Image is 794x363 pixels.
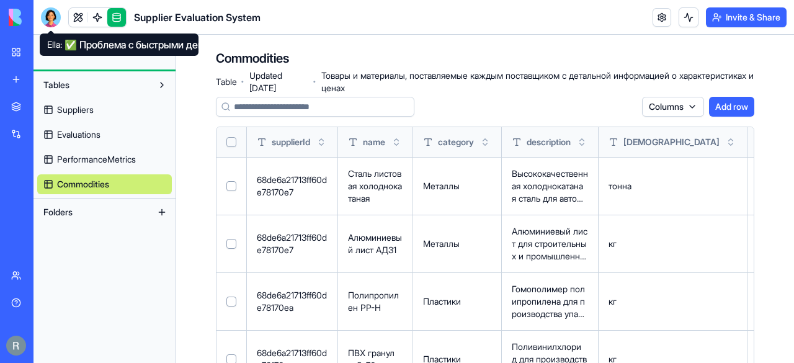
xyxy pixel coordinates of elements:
span: name [363,136,385,148]
button: Columns [642,97,704,117]
p: Алюминиевый лист для строительных и промышленных нужд [512,225,588,262]
button: Folders [37,202,152,222]
p: Металлы [423,180,491,192]
button: Select row [226,239,236,249]
p: Полипропилен PP-H [348,289,403,314]
a: Commodities [37,174,172,194]
p: 68de6a21713ff60de78170e7 [257,174,328,199]
span: PerformanceMetrics [57,153,136,166]
button: Toggle sort [315,136,328,148]
span: supplierId [272,136,310,148]
button: Toggle sort [479,136,491,148]
button: Add row [709,97,754,117]
span: Evaluations [57,128,100,141]
p: тонна [609,180,737,192]
button: Select row [226,297,236,307]
span: Supplier Evaluation System [134,10,261,25]
button: Toggle sort [725,136,737,148]
button: Tables [37,75,152,95]
button: Toggle sort [576,136,588,148]
button: Toggle sort [390,136,403,148]
span: Tables [43,79,69,91]
p: 68de6a21713ff60de78170e7 [257,231,328,256]
span: · [241,72,244,92]
span: [DEMOGRAPHIC_DATA] [623,136,720,148]
p: Сталь листовая холоднокатаная [348,168,403,205]
p: Металлы [423,238,491,250]
p: Высококачественная холоднокатаная сталь для автомобильной промышленности [512,168,588,205]
button: Select all [226,137,236,147]
span: category [438,136,474,148]
a: PerformanceMetrics [37,150,172,169]
span: Folders [43,206,73,218]
button: Invite & Share [706,7,787,27]
p: 68de6a21713ff60de78170ea [257,289,328,314]
a: Suppliers [37,100,172,120]
h4: Commodities [216,50,289,67]
a: Evaluations [37,125,172,145]
img: logo [9,9,86,26]
p: кг [609,238,737,250]
span: description [527,136,571,148]
button: Select row [226,181,236,191]
span: Table [216,76,236,88]
span: Товары и материалы, поставляемые каждым поставщиком с детальной информацией о характеристиках и ц... [321,69,754,94]
p: Алюминиевый лист АД31 [348,231,403,256]
p: Пластики [423,295,491,308]
img: ACg8ocJitbAr_iDuyohUpdF_dDAZjBWQbWtVL-JWZVpIO3reobKdUQ=s96-c [6,336,26,356]
span: Commodities [57,178,109,190]
p: Гомополимер полипропилена для производства упаковки [512,283,588,320]
span: Suppliers [57,104,94,116]
span: · [313,72,316,92]
span: Updated [DATE] [249,69,308,94]
p: кг [609,295,737,308]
